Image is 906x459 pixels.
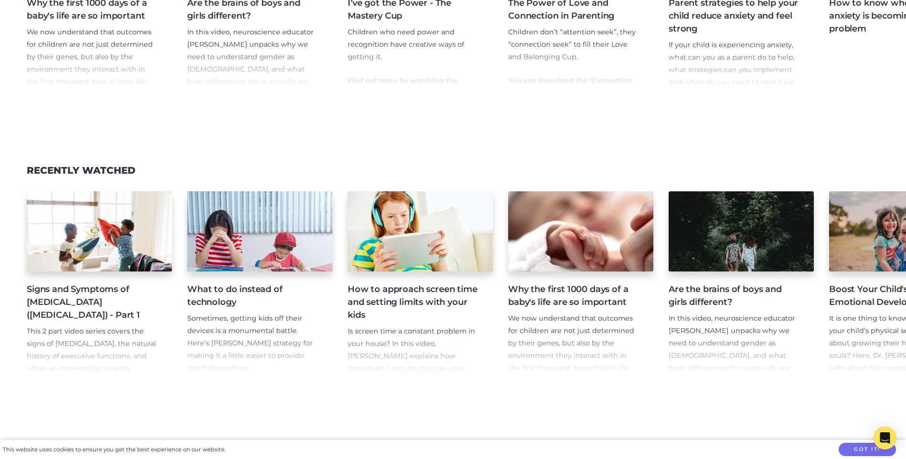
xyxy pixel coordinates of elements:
[27,191,172,375] a: Signs and Symptoms of [MEDICAL_DATA] ([MEDICAL_DATA]) - Part 1 This 2 part video series covers th...
[508,283,638,309] h4: Why the first 1000 days of a baby's life are so important
[669,283,799,309] h4: Are the brains of boys and girls different?
[187,28,317,111] span: In this video, neuroscience educator [PERSON_NAME] unpacks why we need to understand gender as [D...
[3,445,225,455] div: This website uses cookies to ensure you get the best experience on our website.
[669,39,799,101] p: If your child is experiencing anxiety, what can you as a parent do to help, what strategies can y...
[348,191,493,375] a: How to approach screen time and setting limits with your kids Is screen time a constant problem i...
[508,314,634,409] span: We now understand that outcomes for children are not just determined by their genes, but also by ...
[348,76,458,110] a: Find out more by watching the ‘Guiding Behaviour with the Phoenix Cups’ course here.
[508,191,653,375] a: Why the first 1000 days of a baby's life are so important We now understand that outcomes for chi...
[27,165,136,176] h3: recently watched
[669,191,814,375] a: Are the brains of boys and girls different? In this video, neuroscience educator [PERSON_NAME] un...
[27,28,153,123] span: We now understand that outcomes for children are not just determined by their genes, but also by ...
[669,314,799,397] span: In this video, neuroscience educator [PERSON_NAME] unpacks why we need to understand gender as [D...
[27,325,157,387] p: This 2 part video series covers the signs of [MEDICAL_DATA], the natural history of executive fun...
[348,26,478,63] p: Children who need power and recognition have creative ways of getting it.
[187,191,332,375] a: What to do instead of technology Sometimes, getting kids off their devices is a monumental battle...
[839,443,896,457] button: Got it!
[508,26,638,63] p: Children don’t “attention seek”, they “connection seek” to fill their Love and Belonging Cup.
[187,314,313,372] span: Sometimes, getting kids off their devices is a monumental battle. Here’s [PERSON_NAME] strategy f...
[508,76,632,97] a: You can download the ‘Connection Plan’ Sandi mentioned here.
[348,327,475,397] span: Is screen time a constant problem in your house? In this video, [PERSON_NAME] explains how import...
[348,283,478,322] h4: How to approach screen time and setting limits with your kids
[27,283,157,322] h4: Signs and Symptoms of [MEDICAL_DATA] ([MEDICAL_DATA]) - Part 1
[874,427,896,449] div: Open Intercom Messenger
[187,283,317,309] h4: What to do instead of technology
